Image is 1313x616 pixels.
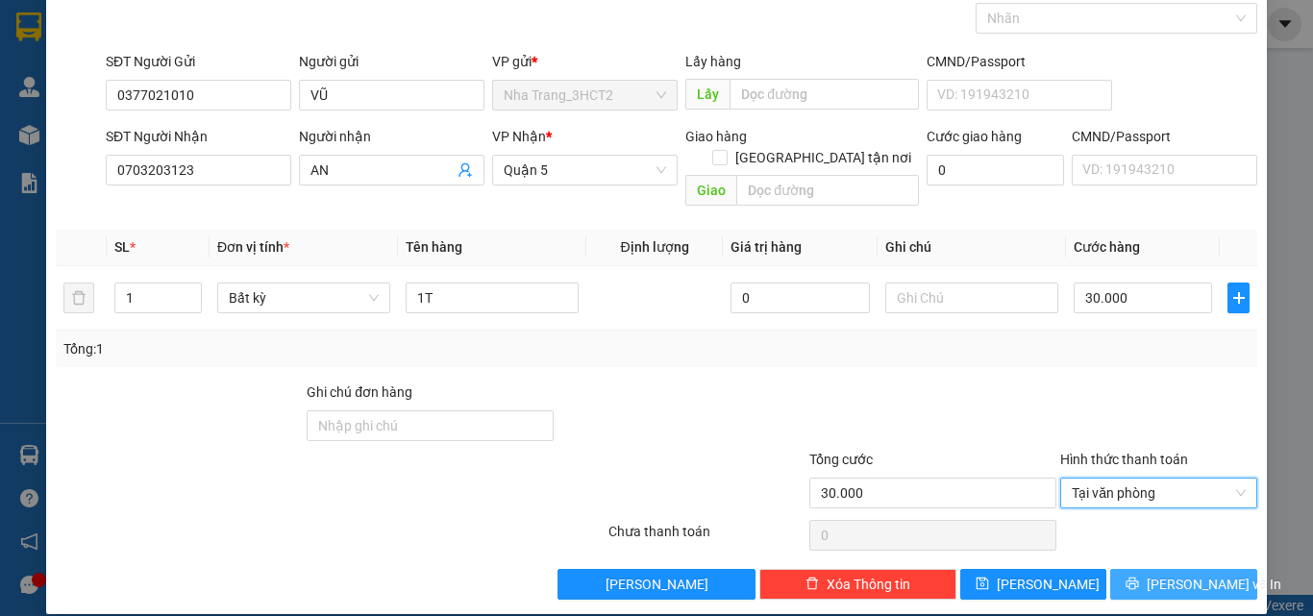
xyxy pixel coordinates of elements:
[1227,283,1250,313] button: plus
[557,569,755,600] button: [PERSON_NAME]
[927,129,1022,144] label: Cước giao hàng
[1074,239,1140,255] span: Cước hàng
[229,283,379,312] span: Bất kỳ
[1072,479,1246,507] span: Tại văn phòng
[976,577,989,592] span: save
[504,156,666,185] span: Quận 5
[1060,452,1188,467] label: Hình thức thanh toán
[728,147,919,168] span: [GEOGRAPHIC_DATA] tận nơi
[1110,569,1257,600] button: printer[PERSON_NAME] và In
[997,574,1100,595] span: [PERSON_NAME]
[927,155,1064,185] input: Cước giao hàng
[878,229,1066,266] th: Ghi chú
[960,569,1107,600] button: save[PERSON_NAME]
[217,239,289,255] span: Đơn vị tính
[736,175,919,206] input: Dọc đường
[504,81,666,110] span: Nha Trang_3HCT2
[106,51,291,72] div: SĐT Người Gửi
[458,162,473,178] span: user-add
[731,239,802,255] span: Giá trị hàng
[620,239,688,255] span: Định lượng
[885,283,1058,313] input: Ghi Chú
[406,283,579,313] input: VD: Bàn, Ghế
[731,283,869,313] input: 0
[307,384,412,400] label: Ghi chú đơn hàng
[685,129,747,144] span: Giao hàng
[805,577,819,592] span: delete
[1228,290,1249,306] span: plus
[606,574,708,595] span: [PERSON_NAME]
[492,129,546,144] span: VP Nhận
[730,79,919,110] input: Dọc đường
[607,521,807,554] div: Chưa thanh toán
[1147,574,1281,595] span: [PERSON_NAME] và In
[299,51,484,72] div: Người gửi
[307,410,554,441] input: Ghi chú đơn hàng
[1126,577,1139,592] span: printer
[685,175,736,206] span: Giao
[759,569,956,600] button: deleteXóa Thông tin
[809,452,873,467] span: Tổng cước
[827,574,910,595] span: Xóa Thông tin
[406,239,462,255] span: Tên hàng
[492,51,678,72] div: VP gửi
[63,338,508,359] div: Tổng: 1
[685,54,741,69] span: Lấy hàng
[63,283,94,313] button: delete
[106,126,291,147] div: SĐT Người Nhận
[114,239,130,255] span: SL
[299,126,484,147] div: Người nhận
[927,51,1112,72] div: CMND/Passport
[685,79,730,110] span: Lấy
[1072,126,1257,147] div: CMND/Passport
